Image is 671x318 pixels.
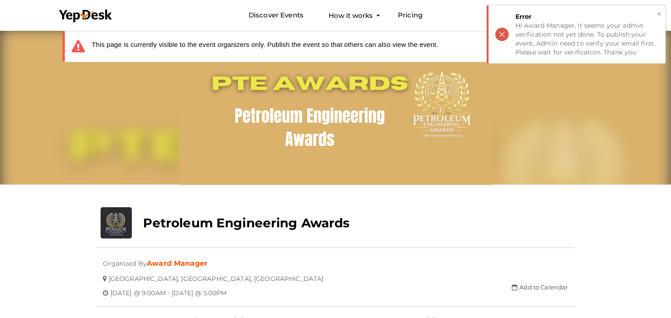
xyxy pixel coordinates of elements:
[515,21,659,57] div: Hi Award Manager, It seems your admin verification not yet done. To publish your event, Admin nee...
[326,7,376,24] button: How it works
[110,282,227,297] span: [DATE] @ 9:00AM - [DATE] @ 5:00PM
[103,253,147,268] span: Organized By
[512,284,568,291] a: Add to Calendar
[147,259,207,268] a: Award Manager
[515,12,659,21] div: Error
[72,40,438,53] div: This page is currently visible to the event organizers only. Publish the event so that others can...
[109,268,324,283] span: [GEOGRAPHIC_DATA], [GEOGRAPHIC_DATA], [GEOGRAPHIC_DATA]
[143,215,350,230] b: Petroleum Engineering Awards
[398,7,422,24] a: Pricing
[656,9,662,19] button: ×
[249,7,304,24] a: Discover Events
[179,29,492,185] img: JJG1VGSK_normal.png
